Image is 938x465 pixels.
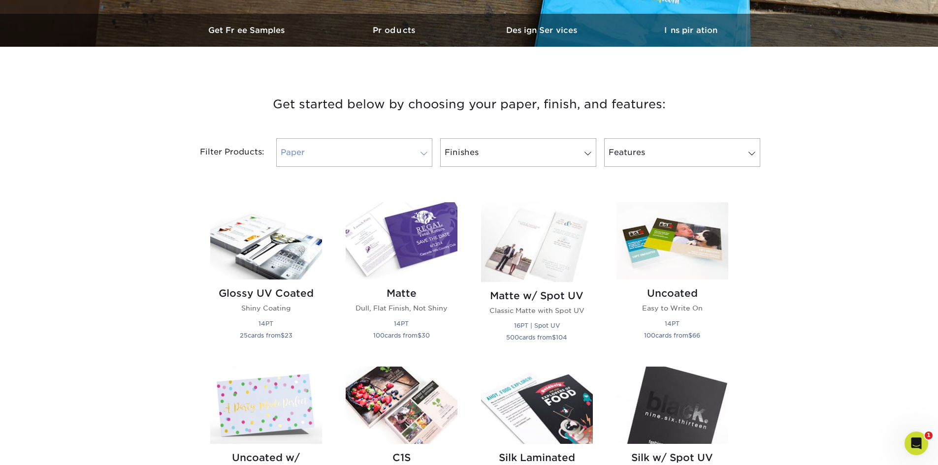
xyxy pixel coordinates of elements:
[925,432,933,439] span: 1
[181,82,757,126] h3: Get started below by choosing your paper, finish, and features:
[276,138,432,167] a: Paper
[552,334,556,341] span: $
[346,202,457,279] img: Matte Postcards
[259,320,273,327] small: 14PT
[469,14,617,47] a: Design Services
[240,332,248,339] span: 25
[174,14,322,47] a: Get Free Samples
[905,432,928,455] iframe: Intercom live chat
[481,367,593,444] img: Silk Laminated Postcards
[617,26,765,35] h3: Inspiration
[481,202,593,282] img: Matte w/ Spot UV Postcards
[373,332,430,339] small: cards from
[616,287,728,299] h2: Uncoated
[281,332,285,339] span: $
[285,332,292,339] span: 23
[210,287,322,299] h2: Glossy UV Coated
[210,303,322,313] p: Shiny Coating
[373,332,385,339] span: 100
[210,367,322,444] img: Uncoated w/ Stamped Foil Postcards
[617,14,765,47] a: Inspiration
[514,322,560,329] small: 16PT | Spot UV
[692,332,700,339] span: 66
[688,332,692,339] span: $
[604,138,760,167] a: Features
[418,332,421,339] span: $
[616,202,728,279] img: Uncoated Postcards
[421,332,430,339] span: 30
[346,367,457,444] img: C1S Postcards
[322,14,469,47] a: Products
[481,306,593,315] p: Classic Matte with Spot UV
[346,452,457,464] h2: C1S
[240,332,292,339] small: cards from
[616,367,728,444] img: Silk w/ Spot UV Postcards
[506,334,519,341] span: 500
[174,138,272,167] div: Filter Products:
[210,202,322,355] a: Glossy UV Coated Postcards Glossy UV Coated Shiny Coating 14PT 25cards from$23
[665,320,679,327] small: 14PT
[481,202,593,355] a: Matte w/ Spot UV Postcards Matte w/ Spot UV Classic Matte with Spot UV 16PT | Spot UV 500cards fr...
[644,332,700,339] small: cards from
[394,320,409,327] small: 14PT
[174,26,322,35] h3: Get Free Samples
[210,202,322,279] img: Glossy UV Coated Postcards
[346,202,457,355] a: Matte Postcards Matte Dull, Flat Finish, Not Shiny 14PT 100cards from$30
[616,303,728,313] p: Easy to Write On
[322,26,469,35] h3: Products
[616,452,728,464] h2: Silk w/ Spot UV
[346,287,457,299] h2: Matte
[469,26,617,35] h3: Design Services
[556,334,567,341] span: 104
[506,334,567,341] small: cards from
[440,138,596,167] a: Finishes
[481,290,593,302] h2: Matte w/ Spot UV
[616,202,728,355] a: Uncoated Postcards Uncoated Easy to Write On 14PT 100cards from$66
[346,303,457,313] p: Dull, Flat Finish, Not Shiny
[481,452,593,464] h2: Silk Laminated
[644,332,655,339] span: 100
